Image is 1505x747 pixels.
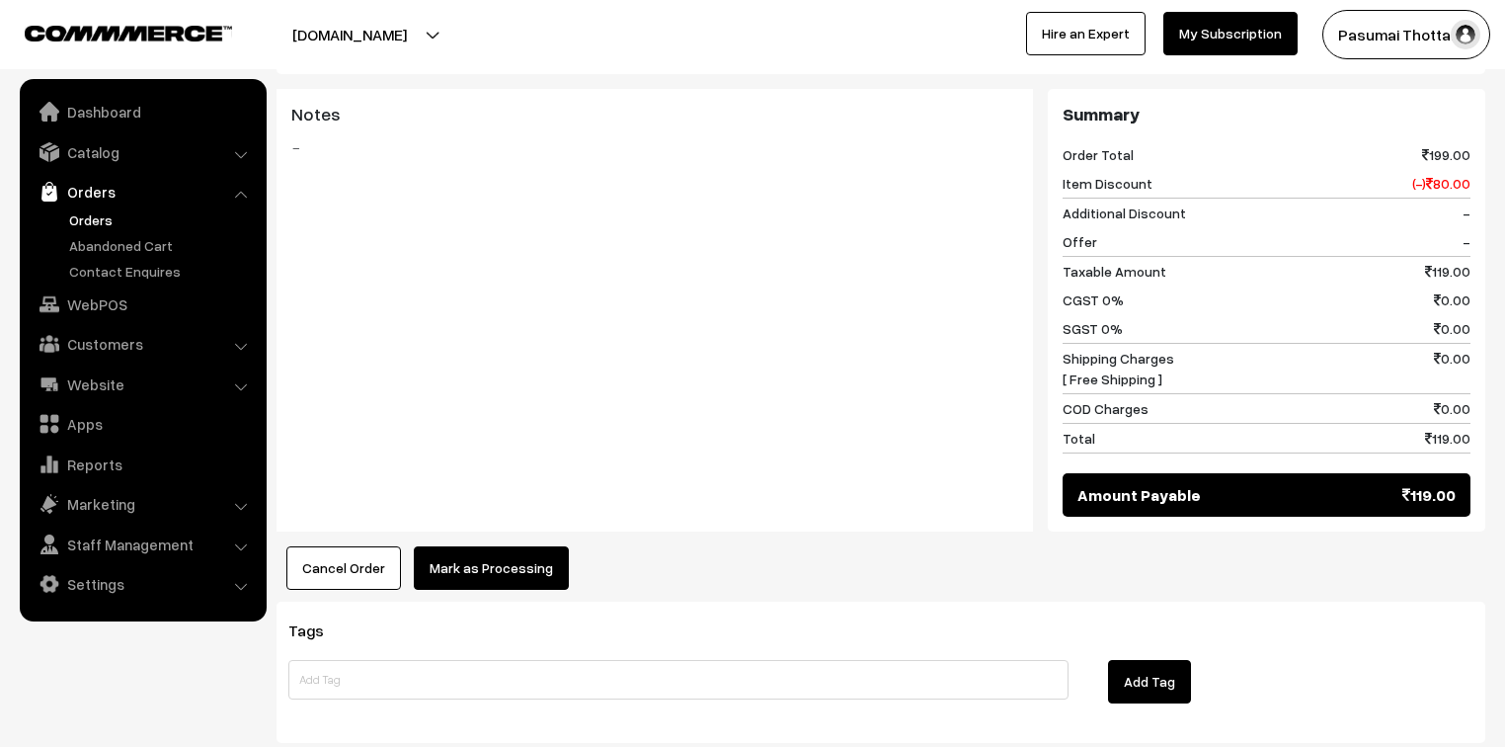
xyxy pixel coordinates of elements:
input: Add Tag [288,660,1069,700]
span: Tags [288,621,348,640]
span: COD Charges [1063,398,1149,419]
span: Offer [1063,231,1097,252]
span: 119.00 [1425,261,1470,282]
span: 119.00 [1425,428,1470,449]
span: 0.00 [1434,290,1470,310]
button: [DOMAIN_NAME] [223,10,476,59]
h3: Summary [1063,104,1470,125]
button: Pasumai Thotta… [1322,10,1490,59]
span: 0.00 [1434,398,1470,419]
a: Settings [25,566,260,602]
span: 0.00 [1434,318,1470,339]
a: Marketing [25,486,260,522]
a: Website [25,367,260,402]
span: - [1463,231,1470,252]
span: Additional Discount [1063,203,1186,223]
a: Contact Enquires [64,261,260,282]
a: WebPOS [25,287,260,322]
a: Abandoned Cart [64,235,260,256]
a: Catalog [25,134,260,170]
span: Total [1063,428,1095,449]
img: user [1451,20,1480,49]
span: 199.00 [1422,144,1470,165]
a: Customers [25,326,260,362]
button: Cancel Order [286,546,401,590]
button: Mark as Processing [414,546,569,590]
span: Taxable Amount [1063,261,1166,282]
span: 119.00 [1402,483,1456,507]
a: Orders [25,174,260,209]
blockquote: - [291,135,1018,159]
a: My Subscription [1163,12,1298,55]
h3: Notes [291,104,1018,125]
a: Reports [25,447,260,482]
span: Item Discount [1063,173,1152,194]
button: Add Tag [1108,660,1191,704]
span: SGST 0% [1063,318,1123,339]
span: - [1463,203,1470,223]
a: Dashboard [25,94,260,129]
img: COMMMERCE [25,26,232,41]
span: (-) 80.00 [1412,173,1470,194]
span: 0.00 [1434,348,1470,389]
span: Order Total [1063,144,1134,165]
a: Hire an Expert [1026,12,1146,55]
a: Staff Management [25,527,260,562]
span: CGST 0% [1063,290,1124,310]
span: Shipping Charges [ Free Shipping ] [1063,348,1174,389]
a: Apps [25,406,260,442]
span: Amount Payable [1077,483,1201,507]
a: COMMMERCE [25,20,198,43]
a: Orders [64,209,260,230]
